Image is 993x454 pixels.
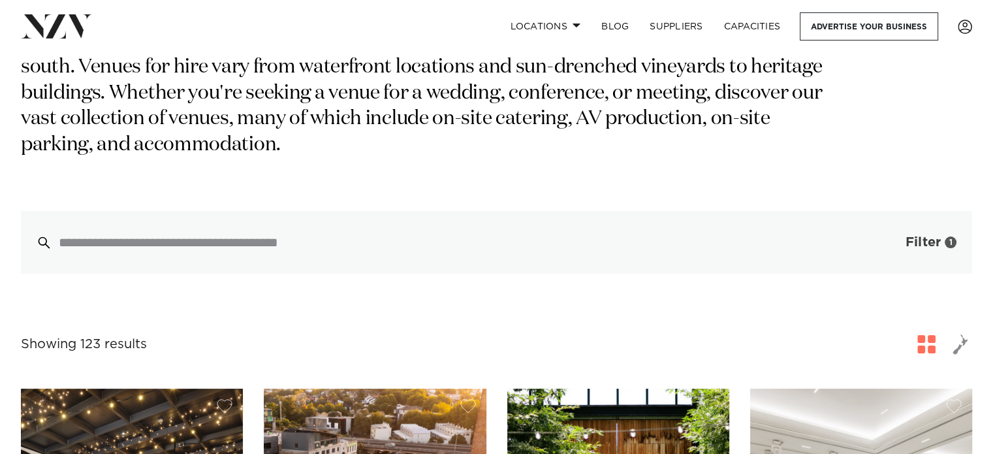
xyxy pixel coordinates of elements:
img: nzv-logo.png [21,14,92,38]
a: SUPPLIERS [639,12,713,41]
span: Filter [906,236,941,249]
a: Advertise your business [800,12,938,41]
div: 1 [945,236,956,248]
a: BLOG [591,12,639,41]
div: Showing 123 results [21,334,147,355]
button: Filter1 [864,211,972,274]
a: Capacities [714,12,791,41]
a: Locations [499,12,591,41]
